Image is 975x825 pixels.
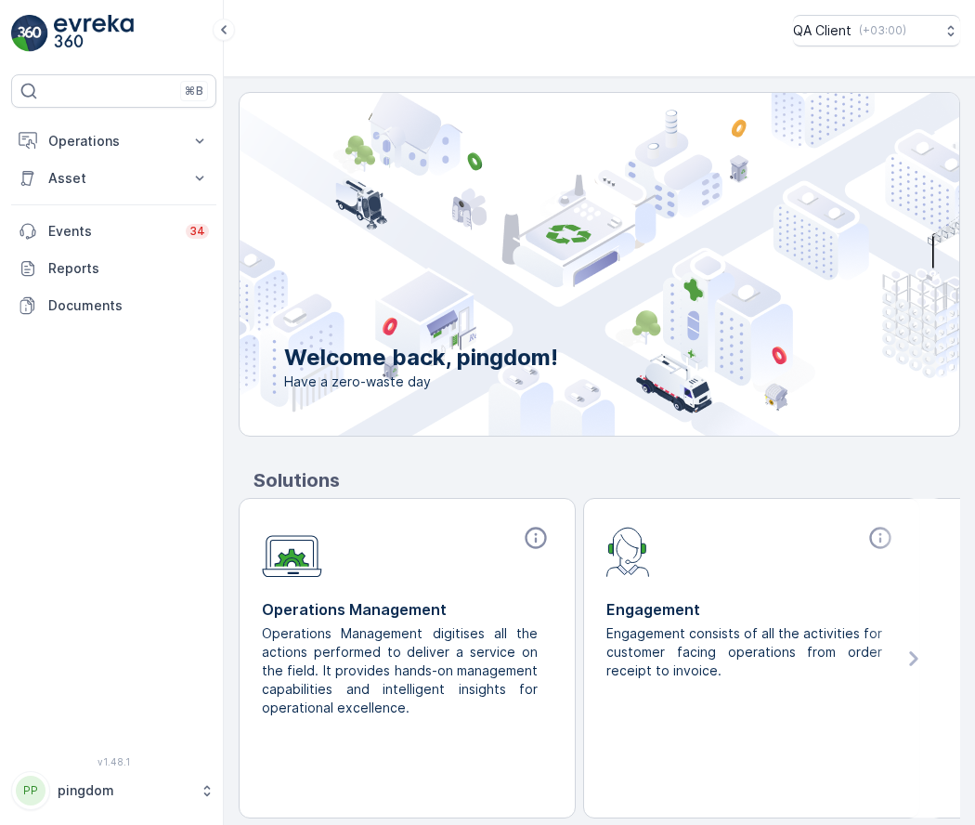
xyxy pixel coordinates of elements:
img: module-icon [606,525,650,577]
button: QA Client(+03:00) [793,15,960,46]
img: module-icon [262,525,322,578]
p: pingdom [58,781,190,800]
p: Documents [48,296,209,315]
p: 34 [189,224,205,239]
p: Solutions [253,466,960,494]
img: logo [11,15,48,52]
p: ⌘B [185,84,203,98]
button: Operations [11,123,216,160]
span: Have a zero-waste day [284,373,558,391]
p: Engagement consists of all the activities for customer facing operations from order receipt to in... [606,624,882,680]
span: v 1.48.1 [11,756,216,767]
p: Engagement [606,598,897,621]
a: Events34 [11,213,216,250]
p: Welcome back, pingdom! [284,343,558,373]
a: Documents [11,287,216,324]
p: Events [48,222,175,241]
button: Asset [11,160,216,197]
div: PP [16,776,45,805]
p: QA Client [793,21,851,40]
p: Reports [48,259,209,278]
img: logo_light-DOdMpM7g.png [54,15,134,52]
button: PPpingdom [11,771,216,810]
p: Operations Management [262,598,552,621]
p: Asset [48,169,179,188]
p: Operations Management digitises all the actions performed to deliver a service on the field. It p... [262,624,538,717]
p: Operations [48,132,179,151]
img: city illustration [156,93,959,436]
a: Reports [11,250,216,287]
p: ( +03:00 ) [859,23,906,38]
